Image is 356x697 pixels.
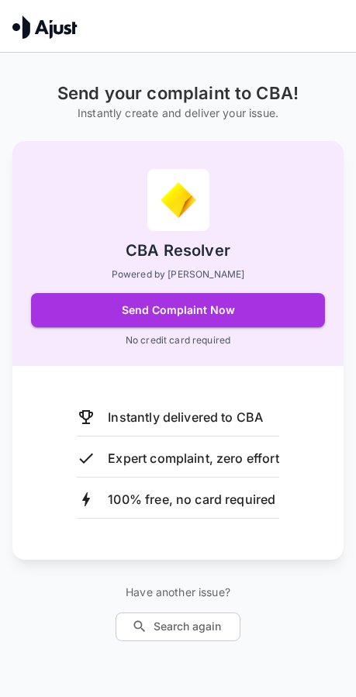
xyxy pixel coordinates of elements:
img: Ajust [12,16,78,39]
button: Send Complaint Now [31,293,325,327]
p: Instantly delivered to CBA [108,408,263,426]
button: Search again [116,612,240,641]
p: Expert complaint, zero effort [108,449,278,468]
h6: Instantly create and deliver your issue. [57,104,299,123]
p: 100% free, no card required [108,490,275,509]
p: Powered by [PERSON_NAME] [112,267,245,281]
img: CBA [147,169,209,231]
p: Have another issue? [116,585,240,600]
h2: CBA Resolver [126,240,230,261]
h1: Send your complaint to CBA! [57,84,299,104]
p: No credit card required [126,333,230,347]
